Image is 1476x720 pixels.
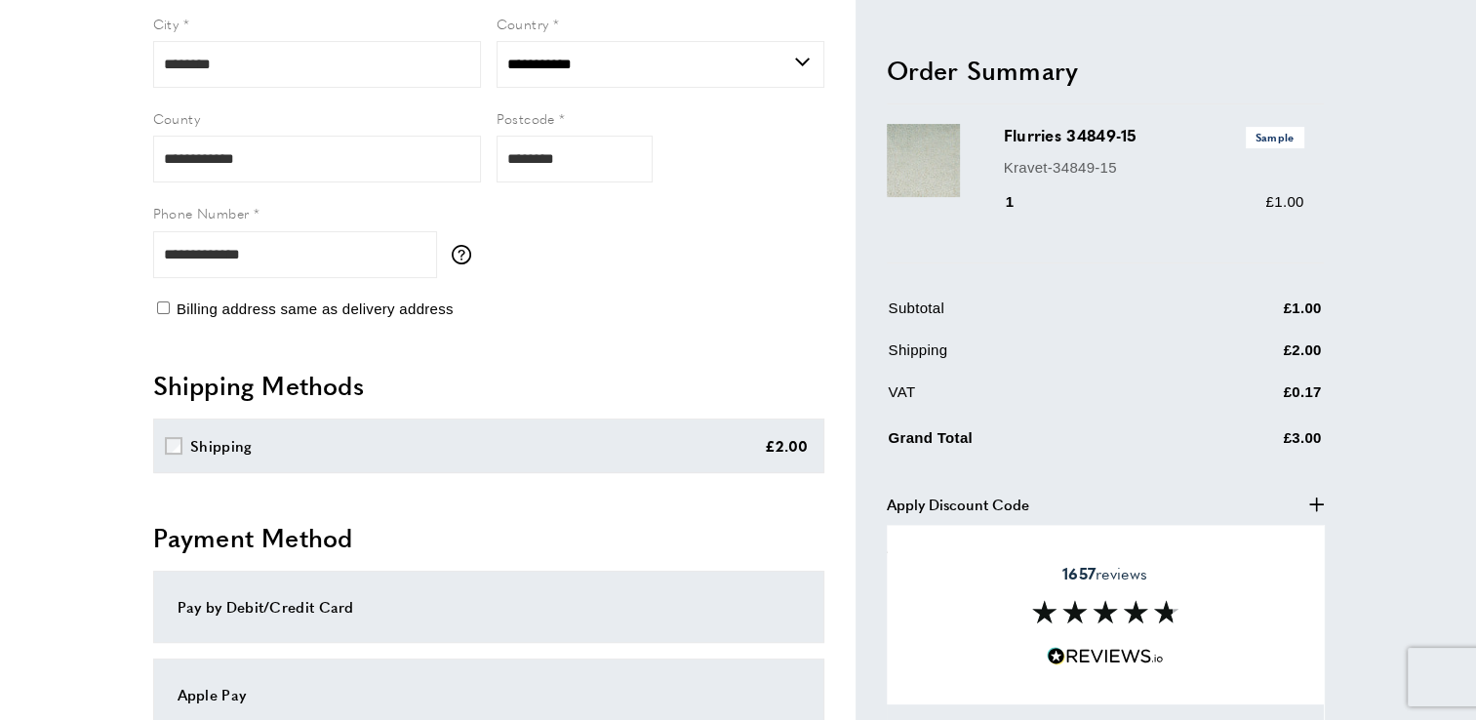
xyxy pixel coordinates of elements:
[1265,194,1303,211] span: £1.00
[452,245,481,264] button: More information
[1004,125,1304,148] h3: Flurries 34849-15
[1004,191,1042,215] div: 1
[497,108,555,128] span: Postcode
[887,493,1029,516] span: Apply Discount Code
[178,683,800,706] div: Apple Pay
[1187,298,1322,336] td: £1.00
[178,595,800,619] div: Pay by Debit/Credit Card
[177,300,454,317] span: Billing address same as delivery address
[889,423,1185,465] td: Grand Total
[889,381,1185,420] td: VAT
[1187,423,1322,465] td: £3.00
[190,434,252,458] div: Shipping
[1062,564,1147,583] span: reviews
[157,301,170,314] input: Billing address same as delivery address
[1187,340,1322,378] td: £2.00
[153,108,200,128] span: County
[887,125,960,198] img: Flurries 34849-15
[1032,600,1178,623] img: Reviews section
[497,14,549,33] span: Country
[1047,647,1164,665] img: Reviews.io 5 stars
[153,14,180,33] span: City
[153,203,250,222] span: Phone Number
[1246,128,1304,148] span: Sample
[1062,562,1096,584] strong: 1657
[153,368,824,403] h2: Shipping Methods
[889,298,1185,336] td: Subtotal
[765,434,809,458] div: £2.00
[153,520,824,555] h2: Payment Method
[889,340,1185,378] td: Shipping
[887,53,1324,88] h2: Order Summary
[1187,381,1322,420] td: £0.17
[1004,156,1304,180] p: Kravet-34849-15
